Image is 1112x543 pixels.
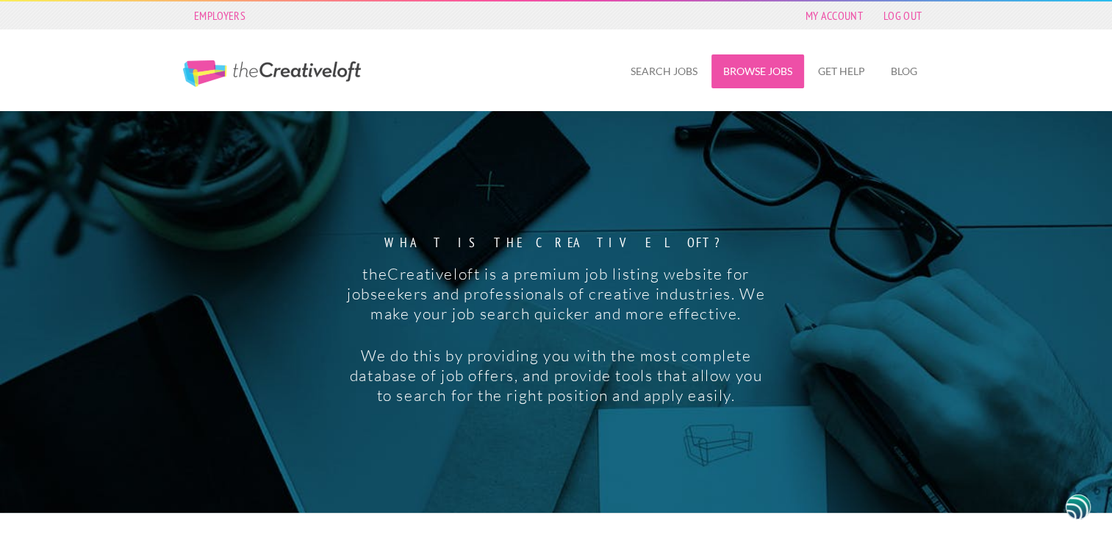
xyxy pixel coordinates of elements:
a: Log Out [876,5,929,26]
a: Employers [187,5,253,26]
a: Get Help [806,54,877,88]
p: We do this by providing you with the most complete database of job offers, and provide tools that... [344,346,768,405]
strong: What is the creative loft? [344,236,768,249]
a: My Account [798,5,870,26]
a: Browse Jobs [711,54,804,88]
a: The Creative Loft [183,60,361,87]
a: Search Jobs [619,54,709,88]
p: theCreativeloft is a premium job listing website for jobseekers and professionals of creative ind... [344,264,768,324]
img: svg+xml;base64,PHN2ZyB3aWR0aD0iNDgiIGhlaWdodD0iNDgiIHZpZXdCb3g9IjAgMCA0OCA0OCIgZmlsbD0ibm9uZSIgeG... [1066,493,1091,520]
a: Blog [879,54,929,88]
